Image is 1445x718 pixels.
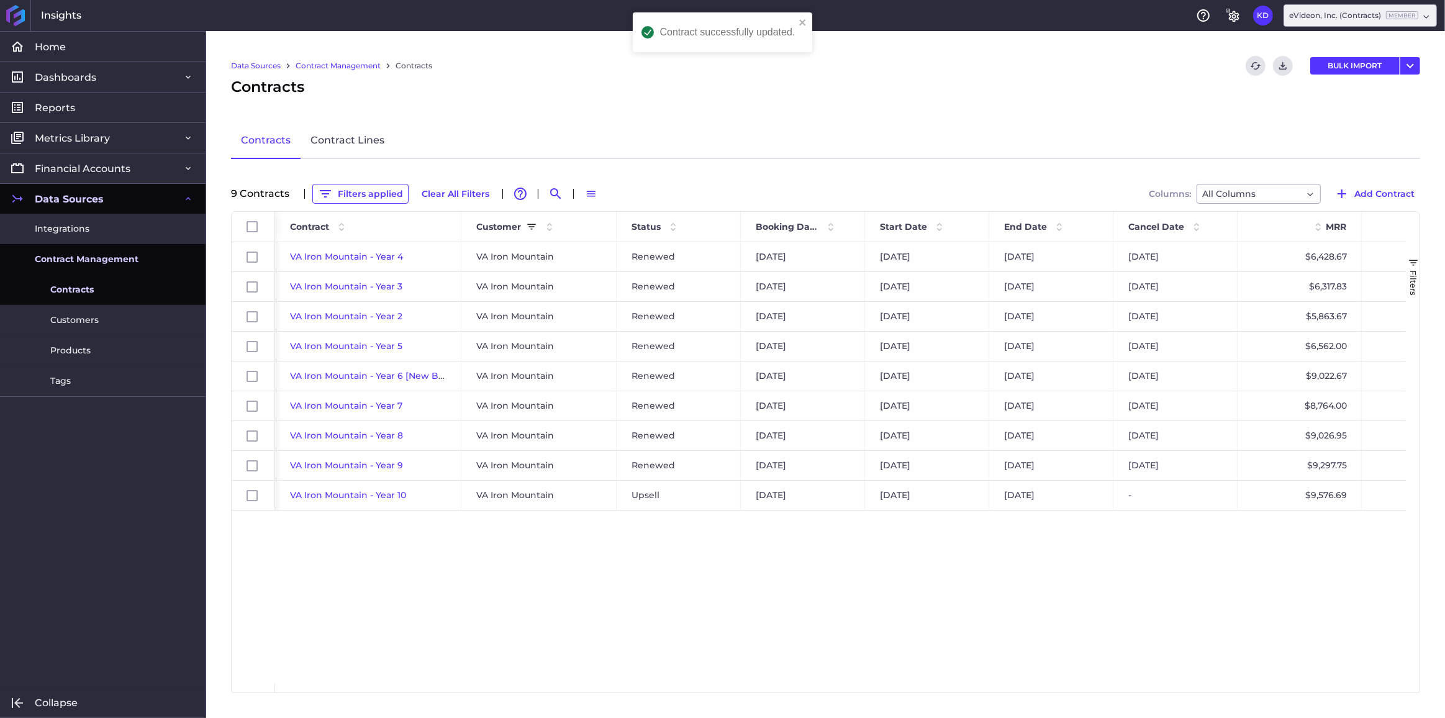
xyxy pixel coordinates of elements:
div: [DATE] [865,391,989,420]
div: [DATE] [989,332,1113,361]
div: Press SPACE to select this row. [232,451,275,481]
div: [DATE] [1113,391,1238,420]
div: [DATE] [1113,302,1238,331]
span: Collapse [35,696,78,709]
div: - [1113,481,1238,510]
a: VA Iron Mountain - Year 3 [290,281,402,292]
span: Booking Date [756,221,818,232]
span: VA Iron Mountain [476,481,554,509]
div: [DATE] [741,391,865,420]
div: [DATE] [741,361,865,391]
div: eVideon, Inc. (Contracts) [1289,10,1418,21]
div: [DATE] [989,391,1113,420]
div: Renewed [617,272,741,301]
div: [DATE] [741,451,865,480]
div: [DATE] [989,361,1113,391]
div: [DATE] [865,242,989,271]
div: [DATE] [1113,272,1238,301]
span: Contract [290,221,329,232]
span: Filters [1408,270,1418,296]
div: Contract successfully updated. [660,27,795,37]
div: Renewed [617,302,741,331]
div: [DATE] [865,481,989,510]
div: [DATE] [865,421,989,450]
span: Products [50,344,91,357]
span: Customer [476,221,521,232]
div: Renewed [617,451,741,480]
span: Metrics Library [35,132,110,145]
span: Integrations [35,222,89,235]
div: [DATE] [1113,451,1238,480]
div: [DATE] [741,272,865,301]
div: [DATE] [865,272,989,301]
a: VA Iron Mountain - Year 5 [290,340,402,352]
span: MRR [1326,221,1346,232]
div: [DATE] [741,332,865,361]
div: $6,428.67 [1238,242,1362,271]
a: VA Iron Mountain - Year 8 [290,430,403,441]
div: [DATE] [989,451,1113,480]
span: VA Iron Mountain [476,273,554,301]
button: Add Contract [1329,184,1420,204]
div: [DATE] [865,361,989,391]
div: Renewed [617,332,741,361]
span: VA Iron Mountain [476,452,554,479]
div: [DATE] [989,272,1113,301]
span: All Columns [1202,186,1256,201]
div: $5,863.67 [1238,302,1362,331]
div: [DATE] [989,481,1113,510]
div: Renewed [617,421,741,450]
button: General Settings [1223,6,1243,25]
div: $6,562.00 [1238,332,1362,361]
div: Press SPACE to select this row. [232,421,275,451]
span: Reports [35,101,75,114]
a: Contracts [231,123,301,159]
div: $9,022.67 [1238,361,1362,391]
span: VA Iron Mountain [476,422,554,450]
a: VA Iron Mountain - Year 4 [290,251,403,262]
div: [DATE] [741,421,865,450]
div: Press SPACE to select this row. [232,332,275,361]
span: Status [632,221,661,232]
div: [DATE] [989,302,1113,331]
button: User Menu [1253,6,1273,25]
span: Cancel Date [1128,221,1184,232]
span: VA Iron Mountain [476,302,554,330]
button: Refresh [1246,56,1266,76]
button: Help [1194,6,1213,25]
span: Customers [50,314,99,327]
div: Upsell [617,481,741,510]
button: close [799,17,807,29]
span: End Date [1004,221,1047,232]
div: [DATE] [741,242,865,271]
a: Data Sources [231,60,281,71]
span: Contract Management [35,253,138,266]
span: Tags [50,375,71,388]
div: $9,576.69 [1238,481,1362,510]
a: VA Iron Mountain - Year 2 [290,311,402,322]
div: [DATE] [989,421,1113,450]
div: [DATE] [741,302,865,331]
span: Data Sources [35,193,104,206]
a: VA Iron Mountain - Year 6 [New Base] [290,370,456,381]
span: VA Iron Mountain [476,362,554,390]
span: VA Iron Mountain [476,332,554,360]
ins: Member [1386,11,1418,19]
span: Columns: [1149,189,1191,198]
a: VA Iron Mountain - Year 9 [290,460,403,471]
span: Add Contract [1354,187,1415,201]
div: [DATE] [1113,332,1238,361]
div: [DATE] [865,332,989,361]
span: Dashboards [35,71,96,84]
div: $8,764.00 [1238,391,1362,420]
div: Renewed [617,361,741,391]
span: VA Iron Mountain [476,243,554,271]
div: $9,026.95 [1238,421,1362,450]
div: [DATE] [741,481,865,510]
div: Press SPACE to select this row. [232,361,275,391]
div: [DATE] [865,451,989,480]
